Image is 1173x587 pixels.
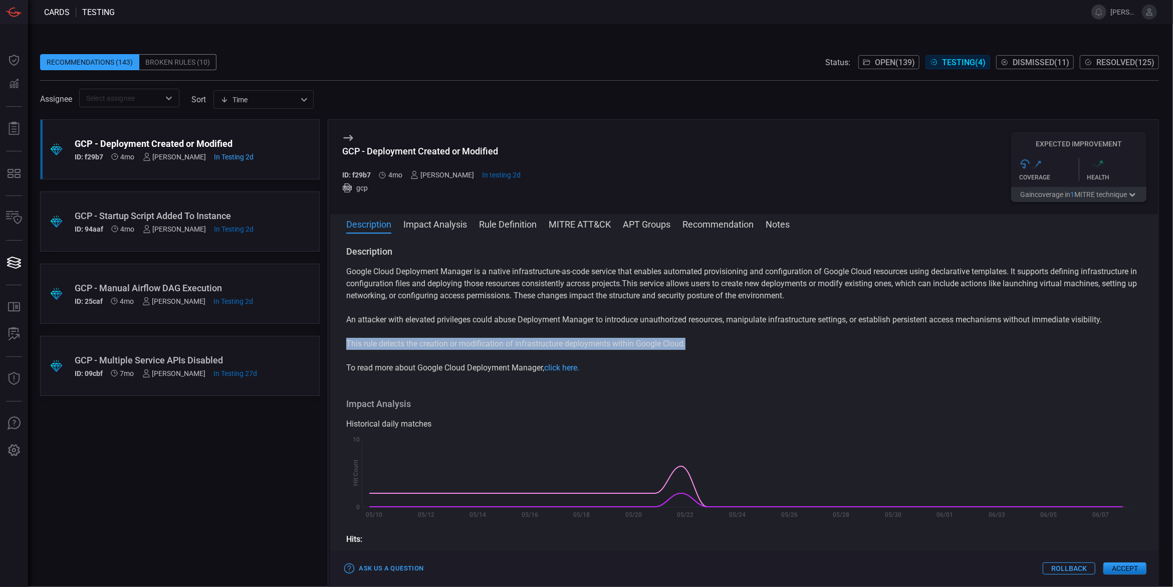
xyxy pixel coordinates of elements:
div: Broken Rules (10) [139,54,216,70]
text: 10 [353,436,360,443]
button: Ask Us A Question [2,412,26,436]
span: Sep 27, 2025 6:10 PM [214,153,254,161]
button: APT Groups [623,218,670,230]
button: Threat Intelligence [2,367,26,391]
text: 05/10 [366,511,382,518]
text: 05/20 [625,511,642,518]
button: Inventory [2,206,26,230]
p: To read more about Google Cloud Deployment Manager, [346,362,1142,374]
span: Sep 02, 2025 2:50 PM [214,369,258,377]
button: Ask Us a Question [342,561,426,576]
button: Dashboard [2,48,26,72]
div: Recommendations (143) [40,54,139,70]
text: 05/26 [781,511,798,518]
button: Dismissed(11) [996,55,1074,69]
div: Time [220,95,298,105]
span: Cards [44,8,70,17]
button: Impact Analysis [403,218,467,230]
span: Open ( 139 ) [875,58,915,67]
h5: ID: 25caf [75,297,103,305]
p: An attacker with elevated privileges could abuse Deployment Manager to introduce unauthorized res... [346,314,1142,326]
span: 1 [1071,190,1075,199]
span: May 27, 2025 5:49 AM [121,225,135,233]
span: Dismissed ( 11 ) [1013,58,1069,67]
a: click here. [544,363,579,372]
h5: ID: f29b7 [75,153,103,161]
strong: Hits: [346,534,362,544]
button: MITRE - Detection Posture [2,161,26,185]
h3: Description [346,246,1142,258]
h5: Expected Improvement [1011,140,1146,148]
input: Select assignee [82,92,160,104]
button: Resolved(125) [1080,55,1159,69]
button: Rule Definition [479,218,537,230]
text: 05/30 [885,511,901,518]
div: GCP - Deployment Created or Modified [75,138,254,149]
button: Testing(4) [925,55,990,69]
div: GCP - Deployment Created or Modified [342,146,521,156]
text: 05/14 [470,511,487,518]
div: GCP - Multiple Service APIs Disabled [75,355,258,365]
text: 05/28 [833,511,850,518]
div: Historical daily matches [346,418,1142,430]
button: Open(139) [858,55,919,69]
p: Google Cloud Deployment Manager is a native infrastructure-as-code service that enables automated... [346,266,1142,302]
text: 05/24 [729,511,746,518]
label: sort [191,95,206,104]
text: 06/03 [989,511,1005,518]
button: Detections [2,72,26,96]
div: gcp [342,183,521,193]
div: GCP - Manual Airflow DAG Execution [75,283,254,293]
text: 05/22 [677,511,694,518]
span: Jun 09, 2025 5:41 AM [121,153,135,161]
text: 06/07 [1093,511,1109,518]
h3: Impact Analysis [346,398,1142,410]
button: Rule Catalog [2,295,26,319]
div: Coverage [1019,174,1079,181]
h5: ID: f29b7 [342,171,371,179]
span: [PERSON_NAME].nsonga [1110,8,1138,16]
text: 0 [356,504,360,511]
button: Gaincoverage in1MITRE technique [1011,187,1146,202]
div: [PERSON_NAME] [410,171,474,179]
div: [PERSON_NAME] [143,225,206,233]
button: Recommendation [682,218,754,230]
div: [PERSON_NAME] [142,369,206,377]
span: Testing ( 4 ) [942,58,986,67]
span: Sep 27, 2025 6:10 PM [482,171,521,179]
button: Open [162,91,176,105]
button: Description [346,218,391,230]
button: MITRE ATT&CK [549,218,611,230]
span: May 21, 2025 9:44 AM [120,297,134,305]
span: Assignee [40,94,72,104]
span: Jun 09, 2025 5:41 AM [388,171,402,179]
button: Notes [766,218,790,230]
button: ALERT ANALYSIS [2,322,26,346]
text: 05/16 [522,511,538,518]
button: Cards [2,251,26,275]
p: This rule detects the creation or modification of infrastructure deployments within Google Cloud. [346,338,1142,350]
text: 06/01 [937,511,954,518]
button: Preferences [2,439,26,463]
button: Rollback [1043,562,1095,574]
button: Reports [2,117,26,141]
div: [PERSON_NAME] [143,153,206,161]
h5: ID: 94aaf [75,225,103,233]
h5: ID: 09cbf [75,369,103,377]
span: testing [82,8,115,17]
span: Feb 27, 2025 3:24 AM [120,369,134,377]
span: Sep 27, 2025 6:12 PM [214,297,254,305]
span: Status: [825,58,850,67]
text: 05/18 [574,511,590,518]
div: GCP - Startup Script Added To Instance [75,211,254,221]
div: [PERSON_NAME] [142,297,206,305]
button: Accept [1103,562,1146,574]
text: 06/05 [1041,511,1057,518]
div: Health [1087,174,1147,181]
text: Hit Count [353,460,360,486]
span: Resolved ( 125 ) [1096,58,1154,67]
text: 05/12 [418,511,434,518]
span: Sep 27, 2025 6:18 PM [214,225,254,233]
